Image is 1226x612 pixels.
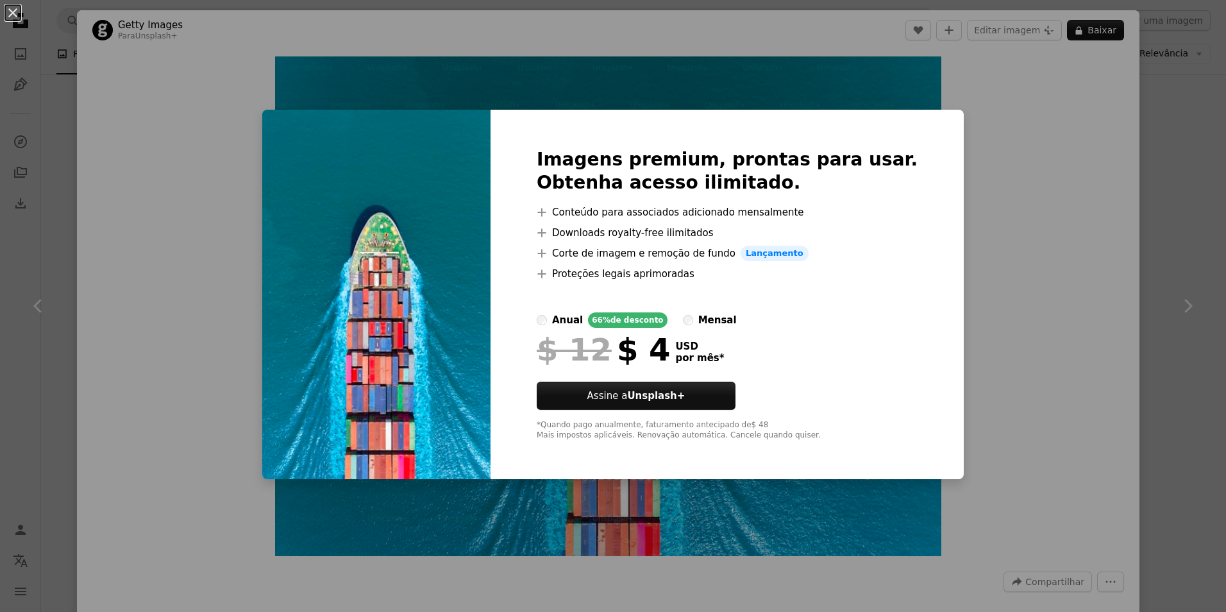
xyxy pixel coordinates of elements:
[537,246,918,261] li: Corte de imagem e remoção de fundo
[537,266,918,282] li: Proteções legais aprimoradas
[537,148,918,194] h2: Imagens premium, prontas para usar. Obtenha acesso ilimitado.
[537,205,918,220] li: Conteúdo para associados adicionado mensalmente
[537,333,670,366] div: $ 4
[537,333,612,366] span: $ 12
[627,390,685,402] strong: Unsplash+
[552,312,583,328] div: anual
[683,315,693,325] input: mensal
[537,225,918,241] li: Downloads royalty-free ilimitados
[537,382,735,410] button: Assine aUnsplash+
[537,315,547,325] input: anual66%de desconto
[262,110,491,479] img: premium_photo-1661963455086-8fbd8a330cd5
[537,420,918,441] div: *Quando pago anualmente, faturamento antecipado de $ 48 Mais impostos aplicáveis. Renovação autom...
[698,312,737,328] div: mensal
[741,246,809,261] span: Lançamento
[675,352,724,364] span: por mês *
[675,341,724,352] span: USD
[588,312,667,328] div: 66% de desconto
